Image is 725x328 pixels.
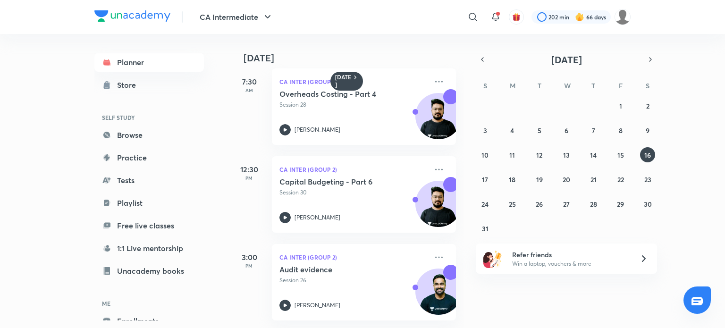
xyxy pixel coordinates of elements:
h6: SELF STUDY [94,109,204,126]
button: August 3, 2025 [478,123,493,138]
abbr: August 22, 2025 [617,175,624,184]
button: August 15, 2025 [613,147,628,162]
abbr: August 19, 2025 [536,175,543,184]
abbr: August 13, 2025 [563,151,570,160]
h4: [DATE] [244,52,465,64]
img: Avatar [416,98,461,143]
h5: Overheads Costing - Part 4 [279,89,397,99]
button: August 25, 2025 [505,196,520,211]
abbr: August 26, 2025 [536,200,543,209]
button: August 26, 2025 [532,196,547,211]
button: August 1, 2025 [613,98,628,113]
img: referral [483,249,502,268]
h5: 3:00 [230,252,268,263]
button: August 4, 2025 [505,123,520,138]
button: August 9, 2025 [640,123,655,138]
abbr: August 23, 2025 [644,175,651,184]
abbr: Tuesday [538,81,541,90]
a: Playlist [94,193,204,212]
h5: 7:30 [230,76,268,87]
button: August 10, 2025 [478,147,493,162]
button: August 7, 2025 [586,123,601,138]
button: August 23, 2025 [640,172,655,187]
p: CA Inter (Group 2) [279,164,428,175]
button: August 18, 2025 [505,172,520,187]
a: Unacademy books [94,261,204,280]
button: August 12, 2025 [532,147,547,162]
button: August 20, 2025 [559,172,574,187]
button: August 30, 2025 [640,196,655,211]
a: Browse [94,126,204,144]
abbr: August 25, 2025 [509,200,516,209]
abbr: August 21, 2025 [590,175,597,184]
abbr: Sunday [483,81,487,90]
p: [PERSON_NAME] [295,301,340,310]
abbr: Thursday [591,81,595,90]
button: August 13, 2025 [559,147,574,162]
img: Avatar [416,274,461,319]
abbr: August 29, 2025 [617,200,624,209]
abbr: August 11, 2025 [509,151,515,160]
p: CA Inter (Group 1) [279,76,428,87]
abbr: Friday [619,81,623,90]
a: Tests [94,171,204,190]
img: avatar [512,13,521,21]
p: CA Inter (Group 2) [279,252,428,263]
abbr: August 20, 2025 [563,175,570,184]
a: Company Logo [94,10,170,24]
h5: 12:30 [230,164,268,175]
p: Win a laptop, vouchers & more [512,260,628,268]
img: Avatar [416,186,461,231]
a: Practice [94,148,204,167]
h5: Audit evidence [279,265,397,274]
button: August 16, 2025 [640,147,655,162]
abbr: August 14, 2025 [590,151,597,160]
abbr: August 3, 2025 [483,126,487,135]
p: [PERSON_NAME] [295,126,340,134]
abbr: August 8, 2025 [619,126,623,135]
abbr: August 2, 2025 [646,101,649,110]
span: [DATE] [551,53,582,66]
abbr: Monday [510,81,515,90]
p: PM [230,263,268,269]
abbr: August 15, 2025 [617,151,624,160]
abbr: August 12, 2025 [536,151,542,160]
button: avatar [509,9,524,25]
img: dhanak [615,9,631,25]
button: August 2, 2025 [640,98,655,113]
p: AM [230,87,268,93]
img: streak [575,12,584,22]
abbr: August 30, 2025 [644,200,652,209]
button: August 28, 2025 [586,196,601,211]
button: August 24, 2025 [478,196,493,211]
abbr: August 10, 2025 [481,151,489,160]
abbr: August 28, 2025 [590,200,597,209]
button: CA Intermediate [194,8,279,26]
h6: ME [94,295,204,311]
button: August 19, 2025 [532,172,547,187]
a: Planner [94,53,204,72]
a: Free live classes [94,216,204,235]
abbr: August 17, 2025 [482,175,488,184]
abbr: Wednesday [564,81,571,90]
button: August 11, 2025 [505,147,520,162]
button: [DATE] [489,53,644,66]
button: August 8, 2025 [613,123,628,138]
button: August 17, 2025 [478,172,493,187]
h5: Capital Budgeting - Part 6 [279,177,397,186]
abbr: August 24, 2025 [481,200,489,209]
abbr: August 5, 2025 [538,126,541,135]
p: Session 28 [279,101,428,109]
abbr: August 6, 2025 [565,126,568,135]
a: 1:1 Live mentorship [94,239,204,258]
a: Store [94,76,204,94]
abbr: August 9, 2025 [646,126,649,135]
button: August 27, 2025 [559,196,574,211]
h6: [DATE] [335,74,352,89]
img: Company Logo [94,10,170,22]
div: Store [117,79,142,91]
p: Session 26 [279,276,428,285]
abbr: August 4, 2025 [510,126,514,135]
h6: Refer friends [512,250,628,260]
abbr: August 7, 2025 [592,126,595,135]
